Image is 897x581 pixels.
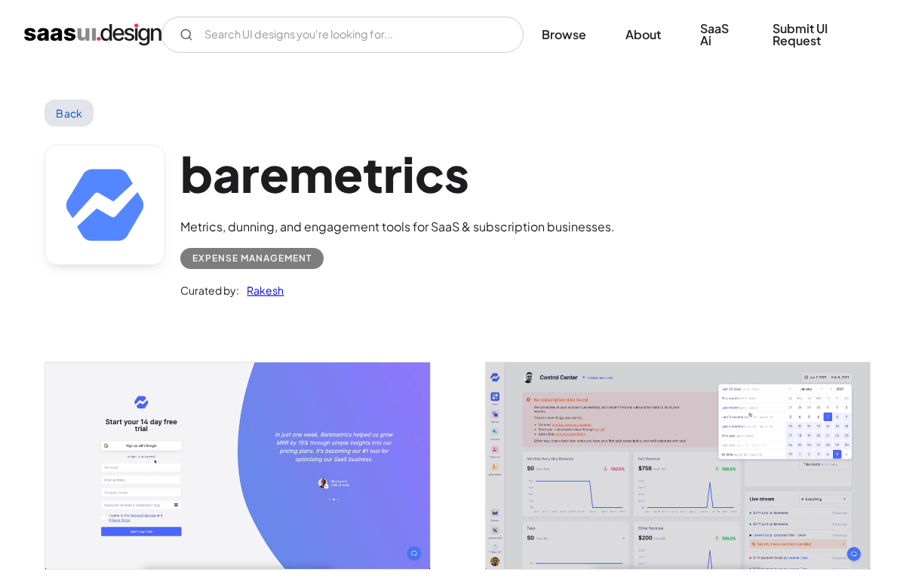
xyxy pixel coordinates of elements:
[180,281,239,299] div: Curated by:
[180,218,615,236] div: Metrics, dunning, and engagement tools for SaaS & subscription businesses.
[24,23,161,47] a: home
[192,249,312,268] div: Expense Management
[161,17,524,53] form: Email Form
[754,12,873,57] a: Submit UI Request
[161,17,524,53] input: Search UI designs you're looking for...
[239,281,284,299] a: Rakesh
[45,362,429,569] img: 601e4a96c0f50b163aeec4f3_Baremetrics%20Signup.jpg
[486,362,870,569] img: 601e4a966f3b55618f7d1d43_Baremetrics%20calendar%20selection%20ui.jpg
[45,362,429,569] a: open lightbox
[486,362,870,569] a: open lightbox
[607,18,679,51] a: About
[180,145,615,203] h1: baremetrics
[45,99,94,127] a: Back
[682,12,751,57] a: SaaS Ai
[524,18,604,51] a: Browse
